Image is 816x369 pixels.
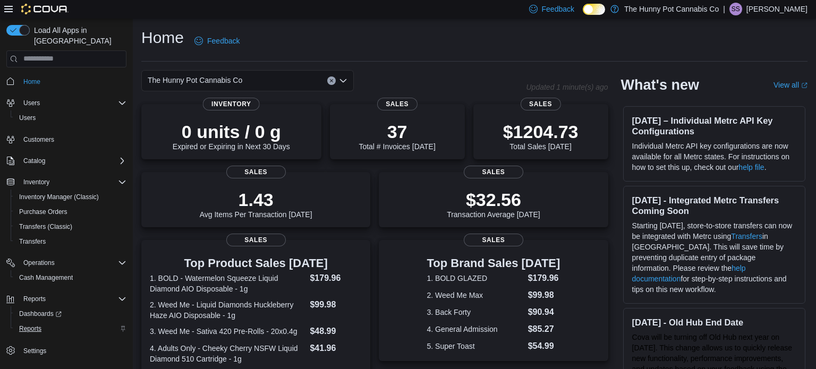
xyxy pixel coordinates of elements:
[526,83,608,91] p: Updated 1 minute(s) ago
[203,98,260,110] span: Inventory
[15,191,126,203] span: Inventory Manager (Classic)
[23,295,46,303] span: Reports
[21,4,69,14] img: Cova
[19,345,50,357] a: Settings
[226,234,286,246] span: Sales
[528,306,560,319] dd: $90.94
[427,324,524,334] dt: 4. General Admission
[729,3,742,15] div: Shannon Shute
[11,110,131,125] button: Users
[723,3,725,15] p: |
[19,256,59,269] button: Operations
[148,74,242,87] span: The Hunny Pot Cannabis Co
[773,81,807,89] a: View allExternal link
[339,76,347,85] button: Open list of options
[19,310,62,318] span: Dashboards
[746,3,807,15] p: [PERSON_NAME]
[19,256,126,269] span: Operations
[2,175,131,190] button: Inventory
[11,321,131,336] button: Reports
[310,272,362,285] dd: $179.96
[19,114,36,122] span: Users
[207,36,240,46] span: Feedback
[11,219,131,234] button: Transfers (Classic)
[2,153,131,168] button: Catalog
[23,99,40,107] span: Users
[427,257,560,270] h3: Top Brand Sales [DATE]
[19,222,72,231] span: Transfers (Classic)
[632,264,746,283] a: help documentation
[15,235,50,248] a: Transfers
[2,291,131,306] button: Reports
[310,342,362,355] dd: $41.96
[15,322,46,335] a: Reports
[173,121,290,151] div: Expired or Expiring in Next 30 Days
[427,290,524,301] dt: 2. Weed Me Max
[528,340,560,353] dd: $54.99
[23,347,46,355] span: Settings
[464,166,523,178] span: Sales
[11,234,131,249] button: Transfers
[359,121,435,151] div: Total # Invoices [DATE]
[23,157,45,165] span: Catalog
[19,237,46,246] span: Transfers
[15,220,76,233] a: Transfers (Classic)
[19,293,126,305] span: Reports
[632,141,796,173] p: Individual Metrc API key configurations are now available for all Metrc states. For instructions ...
[11,190,131,204] button: Inventory Manager (Classic)
[190,30,244,52] a: Feedback
[503,121,579,142] p: $1204.73
[150,273,305,294] dt: 1. BOLD - Watermelon Squeeze Liquid Diamond AIO Disposable - 1g
[15,111,40,124] a: Users
[15,191,103,203] a: Inventory Manager (Classic)
[427,307,524,317] dt: 3. Back Forty
[738,163,764,171] a: help file
[19,133,126,146] span: Customers
[11,270,131,285] button: Cash Management
[464,234,523,246] span: Sales
[2,74,131,89] button: Home
[19,293,50,305] button: Reports
[632,317,796,328] h3: [DATE] - Old Hub End Date
[15,220,126,233] span: Transfers (Classic)
[19,155,126,167] span: Catalog
[15,111,126,124] span: Users
[19,75,126,88] span: Home
[19,97,126,109] span: Users
[503,121,579,151] div: Total Sales [DATE]
[19,193,99,201] span: Inventory Manager (Classic)
[23,178,49,186] span: Inventory
[19,133,58,146] a: Customers
[200,189,312,219] div: Avg Items Per Transaction [DATE]
[15,235,126,248] span: Transfers
[447,189,540,210] p: $32.56
[19,176,126,188] span: Inventory
[19,155,49,167] button: Catalog
[520,98,560,110] span: Sales
[2,342,131,358] button: Settings
[23,135,54,144] span: Customers
[19,344,126,357] span: Settings
[15,205,72,218] a: Purchase Orders
[150,299,305,321] dt: 2. Weed Me - Liquid Diamonds Huckleberry Haze AIO Disposable - 1g
[141,27,184,48] h1: Home
[359,121,435,142] p: 37
[200,189,312,210] p: 1.43
[150,343,305,364] dt: 4. Adults Only - Cheeky Cherry NSFW Liquid Diamond 510 Cartridge - 1g
[11,306,131,321] a: Dashboards
[624,3,719,15] p: The Hunny Pot Cannabis Co
[2,96,131,110] button: Users
[15,307,126,320] span: Dashboards
[11,204,131,219] button: Purchase Orders
[310,298,362,311] dd: $99.98
[621,76,699,93] h2: What's new
[15,307,66,320] a: Dashboards
[15,205,126,218] span: Purchase Orders
[310,325,362,338] dd: $48.99
[632,115,796,136] h3: [DATE] – Individual Metrc API Key Configurations
[528,323,560,336] dd: $85.27
[427,341,524,351] dt: 5. Super Toast
[15,271,77,284] a: Cash Management
[732,3,740,15] span: SS
[173,121,290,142] p: 0 units / 0 g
